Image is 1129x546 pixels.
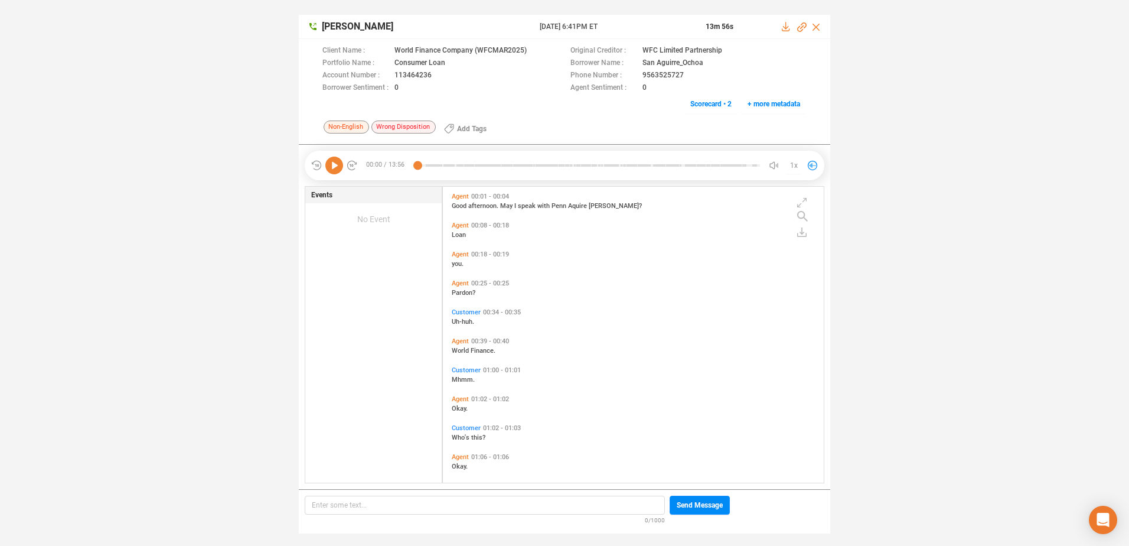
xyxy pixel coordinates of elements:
span: Pardon? [452,289,475,297]
span: Customer [452,308,481,316]
span: 00:00 / 13:56 [358,157,417,174]
button: Scorecard • 2 [684,95,738,113]
span: Portfolio Name : [322,57,389,70]
span: Agent [452,251,469,258]
span: Wrong Disposition [371,121,436,134]
span: Consumer Loan [394,57,445,70]
span: 01:00 - 01:01 [481,366,523,374]
span: Phone Number : [570,70,637,82]
span: Customer [452,366,481,374]
span: Aquire [568,202,589,210]
span: Okay. [452,405,468,412]
span: Agent [452,279,469,287]
span: 113464236 [394,70,432,82]
span: Agent [452,193,469,200]
div: No Event [305,203,442,235]
span: 00:08 - 00:18 [469,222,511,229]
span: Agent [452,337,469,345]
span: Uh-huh. [452,318,474,326]
span: you. [452,260,464,268]
span: + more metadata [748,95,800,113]
span: 00:01 - 00:04 [469,193,511,200]
span: Who's [452,434,471,441]
span: Customer [452,424,481,432]
span: Events [311,190,332,200]
span: [PERSON_NAME]? [589,202,642,210]
span: 01:06 - 01:06 [469,453,511,461]
span: 00:18 - 00:19 [469,251,511,258]
span: 9563525727 [642,70,684,82]
span: Agent Sentiment : [570,82,637,95]
span: Borrower Name : [570,57,637,70]
span: Good [452,202,468,210]
span: Penn [552,202,568,210]
span: World Finance Company (WFCMAR2025) [394,45,527,57]
button: Send Message [670,496,730,515]
span: Finance. [471,347,495,355]
div: grid [449,190,824,482]
span: Okay. [452,463,468,470]
span: 0/1000 [645,515,665,525]
span: [PERSON_NAME] [322,19,537,34]
span: Non-English [324,121,369,134]
span: 01:02 - 01:03 [481,424,523,432]
span: San Aguirre_Ochoa [642,57,703,70]
span: May [500,202,514,210]
span: 00:39 - 00:40 [469,337,511,345]
span: 0 [642,82,647,95]
span: speak [518,202,537,210]
span: [DATE] 6:41PM ET [540,21,691,32]
span: 00:25 - 00:25 [469,279,511,287]
button: Add Tags [437,119,494,138]
span: 0 [394,82,399,95]
span: WFC Limited Partnership [642,45,722,57]
span: 13m 56s [706,22,733,31]
span: Scorecard • 2 [690,95,732,113]
span: with [537,202,552,210]
button: 1x [785,157,802,174]
span: Account Number : [322,70,389,82]
span: Mhmm. [452,376,475,383]
span: this? [471,434,485,441]
div: Open Intercom Messenger [1089,506,1117,534]
span: Borrower Sentiment : [322,82,389,95]
span: 00:34 - 00:35 [481,308,523,316]
span: World [452,347,471,355]
span: Agent [452,453,469,461]
span: Send Message [677,496,723,515]
button: + more metadata [741,95,807,113]
span: Loan [452,231,466,239]
span: Client Name : [322,45,389,57]
span: 01:02 - 01:02 [469,395,511,403]
span: I [514,202,518,210]
span: 1x [790,156,798,175]
span: Original Creditor : [570,45,637,57]
span: Agent [452,222,469,229]
span: Agent [452,395,469,403]
span: afternoon. [468,202,500,210]
span: Add Tags [457,119,487,138]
